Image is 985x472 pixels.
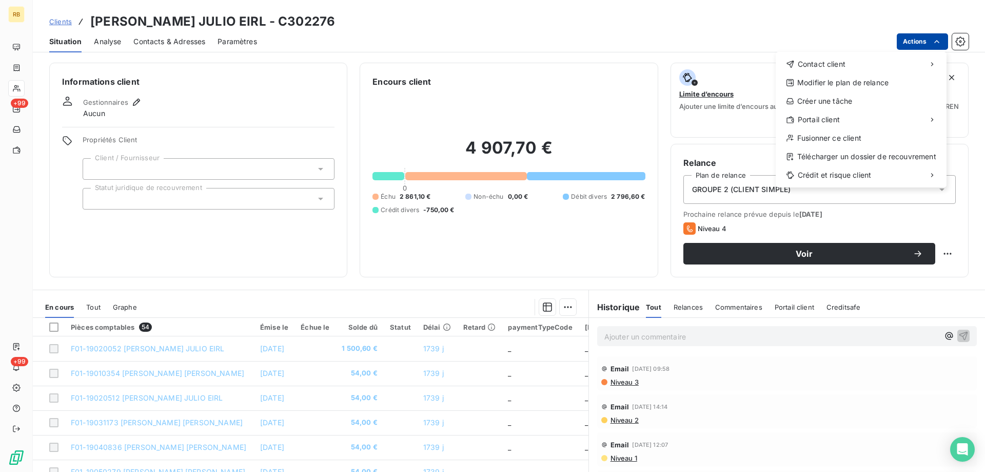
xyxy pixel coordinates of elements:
span: Contact client [798,59,845,69]
div: Modifier le plan de relance [780,74,942,91]
div: Actions [776,52,947,187]
span: Portail client [798,115,840,125]
span: Crédit et risque client [798,170,871,180]
div: Créer une tâche [780,93,942,109]
div: Télécharger un dossier de recouvrement [780,148,942,165]
div: Fusionner ce client [780,130,942,146]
